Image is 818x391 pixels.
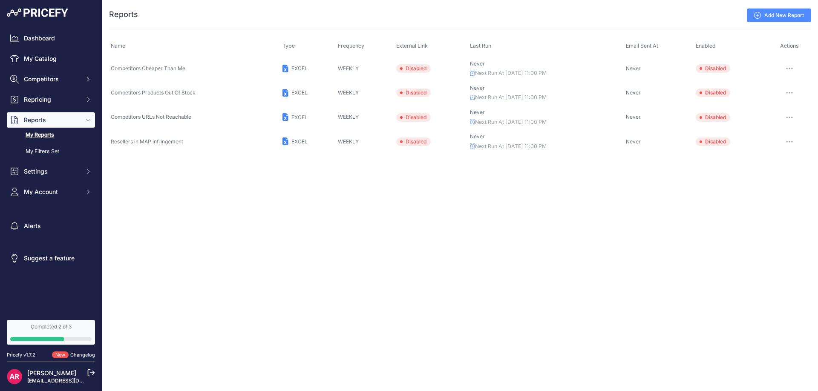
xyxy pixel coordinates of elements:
[470,133,485,140] span: Never
[70,352,95,358] a: Changelog
[7,31,95,46] a: Dashboard
[338,138,359,145] span: WEEKLY
[7,251,95,266] a: Suggest a feature
[747,9,811,22] a: Add New Report
[470,94,622,102] p: Next Run At [DATE] 11:00 PM
[7,144,95,159] a: My Filters Set
[338,65,359,71] span: WEEKLY
[111,89,196,96] span: Competitors Products Out Of Stock
[111,138,183,145] span: Resellers in MAP infringement
[626,138,641,145] span: Never
[7,51,95,66] a: My Catalog
[626,65,641,71] span: Never
[696,64,730,73] span: Disabled
[470,118,622,126] p: Next Run At [DATE] 11:00 PM
[27,369,76,377] a: [PERSON_NAME]
[24,75,80,83] span: Competitors
[396,64,431,73] span: Disabled
[291,89,308,96] span: EXCEL
[696,88,730,97] span: Disabled
[396,113,431,122] span: Disabled
[396,137,431,146] span: Disabled
[291,114,308,120] span: EXCEL
[7,351,35,359] div: Pricefy v1.7.2
[626,43,658,49] span: Email Sent At
[626,114,641,120] span: Never
[10,323,92,330] div: Completed 2 of 3
[111,65,185,71] span: Competitors Cheaper Than Me
[470,109,485,115] span: Never
[24,167,80,176] span: Settings
[291,65,308,71] span: EXCEL
[470,43,491,49] span: Last Run
[7,164,95,179] button: Settings
[24,116,80,124] span: Reports
[7,9,68,17] img: Pricefy Logo
[338,43,364,49] span: Frequency
[470,143,622,151] p: Next Run At [DATE] 11:00 PM
[111,114,191,120] span: Competitors URLs Not Reachable
[470,69,622,77] p: Next Run At [DATE] 11:00 PM
[7,218,95,234] a: Alerts
[696,43,716,49] span: Enabled
[7,112,95,128] button: Reports
[24,95,80,104] span: Repricing
[7,71,95,87] button: Competitors
[7,31,95,310] nav: Sidebar
[7,184,95,200] button: My Account
[696,113,730,122] span: Disabled
[111,43,125,49] span: Name
[282,43,295,49] span: Type
[7,128,95,143] a: My Reports
[338,89,359,96] span: WEEKLY
[338,114,359,120] span: WEEKLY
[24,188,80,196] span: My Account
[7,92,95,107] button: Repricing
[470,85,485,91] span: Never
[696,137,730,146] span: Disabled
[291,138,308,145] span: EXCEL
[7,320,95,345] a: Completed 2 of 3
[396,88,431,97] span: Disabled
[780,43,799,49] span: Actions
[52,351,69,359] span: New
[396,43,428,49] span: External Link
[626,89,641,96] span: Never
[27,377,116,384] a: [EMAIL_ADDRESS][DOMAIN_NAME]
[109,9,138,20] h2: Reports
[470,60,485,67] span: Never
